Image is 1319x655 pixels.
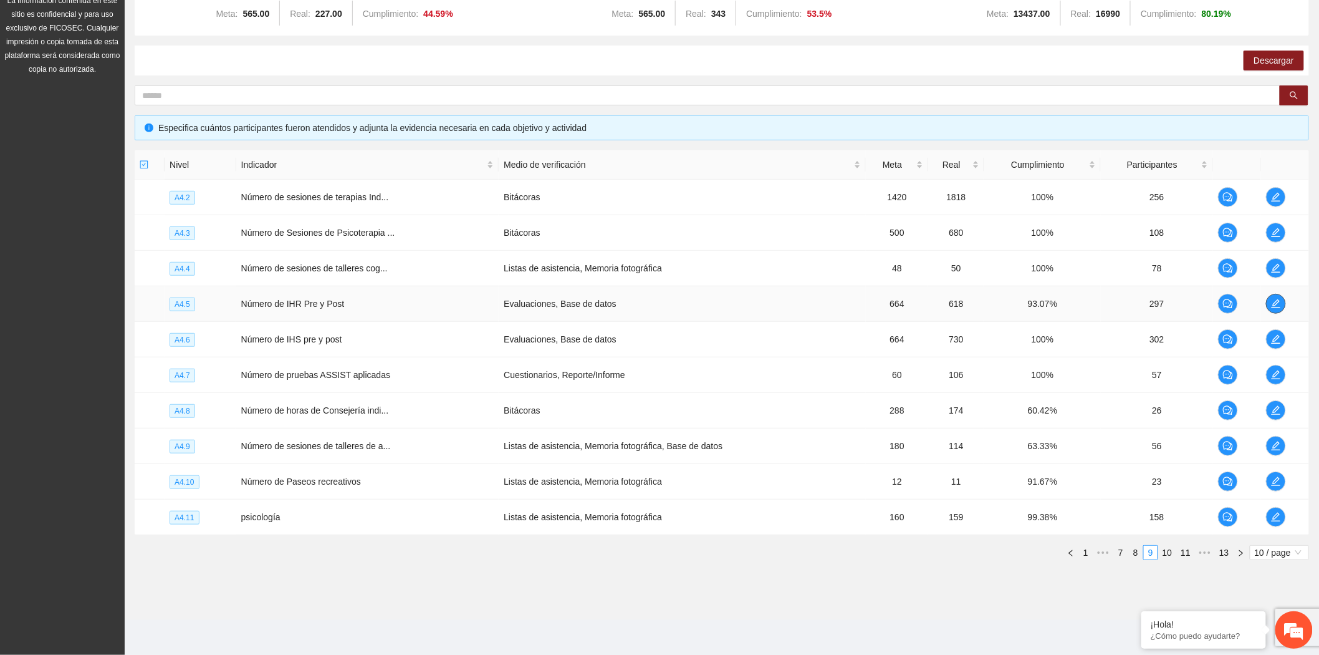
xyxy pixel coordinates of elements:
[866,286,928,322] td: 664
[1266,329,1286,349] button: edit
[1218,400,1238,420] button: comment
[170,369,195,382] span: A4.7
[241,405,389,415] span: Número de horas de Consejería indi...
[746,9,802,19] span: Cumplimiento:
[1216,546,1233,560] a: 13
[1071,9,1091,19] span: Real:
[1218,472,1238,492] button: comment
[1234,545,1249,560] li: Next Page
[1101,429,1213,464] td: 56
[1096,9,1120,19] strong: 16990
[1244,51,1304,70] button: Descargar
[1267,334,1285,344] span: edit
[1113,545,1128,560] li: 7
[1159,546,1176,560] a: 10
[866,357,928,393] td: 60
[1078,545,1093,560] li: 1
[236,286,499,322] td: Número de IHR Pre y Post
[315,9,342,19] strong: 227.00
[1267,192,1285,202] span: edit
[984,464,1101,500] td: 91.67%
[984,357,1101,393] td: 100%
[241,228,395,238] span: Número de Sesiones de Psicoterapia ...
[170,226,195,240] span: A4.3
[1158,545,1177,560] li: 10
[984,500,1101,535] td: 99.38%
[140,160,148,169] span: check-square
[1129,546,1143,560] a: 8
[236,322,499,357] td: Número de IHS pre y post
[241,441,391,451] span: Número de sesiones de talleres de a...
[170,191,195,205] span: A4.2
[1267,441,1285,451] span: edit
[1176,545,1195,560] li: 11
[65,64,209,80] div: Chatee con nosotros ahora
[1290,91,1298,101] span: search
[1218,258,1238,278] button: comment
[1218,436,1238,456] button: comment
[1143,545,1158,560] li: 9
[1267,228,1285,238] span: edit
[204,6,234,36] div: Minimizar ventana de chat en vivo
[1114,546,1128,560] a: 7
[6,341,237,384] textarea: Escriba su mensaje y pulse “Intro”
[984,286,1101,322] td: 93.07%
[499,215,866,251] td: Bitácoras
[241,192,389,202] span: Número de sesiones de terapias Ind...
[170,333,195,347] span: A4.6
[165,150,236,180] th: Nivel
[928,393,984,429] td: 174
[928,357,984,393] td: 106
[928,322,984,357] td: 730
[1093,545,1113,560] li: Previous 5 Pages
[499,357,866,393] td: Cuestionarios, Reporte/Informe
[1267,477,1285,487] span: edit
[711,9,726,19] strong: 343
[499,150,866,180] th: Medio de verificación
[866,215,928,251] td: 500
[1250,545,1309,560] div: Page Size
[170,404,195,418] span: A4.8
[1266,187,1286,207] button: edit
[1151,619,1257,629] div: ¡Hola!
[1218,294,1238,314] button: comment
[984,429,1101,464] td: 63.33%
[987,9,1009,19] span: Meta:
[145,124,153,132] span: info-circle
[290,9,310,19] span: Real:
[499,429,866,464] td: Listas de asistencia, Memoria fotográfica, Base de datos
[241,158,485,172] span: Indicador
[928,180,984,215] td: 1818
[499,500,866,535] td: Listas de asistencia, Memoria fotográfica
[1267,405,1285,415] span: edit
[1234,545,1249,560] button: right
[1218,223,1238,243] button: comment
[1266,436,1286,456] button: edit
[984,393,1101,429] td: 60.42%
[1202,9,1232,19] strong: 80.19 %
[984,180,1101,215] td: 100%
[928,215,984,251] td: 680
[989,158,1086,172] span: Cumplimiento
[871,158,914,172] span: Meta
[807,9,832,19] strong: 53.5 %
[499,180,866,215] td: Bitácoras
[499,464,866,500] td: Listas de asistencia, Memoria fotográfica
[1266,294,1286,314] button: edit
[1101,500,1213,535] td: 158
[236,357,499,393] td: Número de pruebas ASSIST aplicadas
[1177,546,1194,560] a: 11
[1151,631,1257,641] p: ¿Cómo puedo ayudarte?
[1237,550,1245,557] span: right
[1195,545,1215,560] span: •••
[866,150,928,180] th: Meta
[1266,507,1286,527] button: edit
[170,440,195,454] span: A4.9
[1063,545,1078,560] button: left
[423,9,453,19] strong: 44.59 %
[984,322,1101,357] td: 100%
[866,393,928,429] td: 288
[638,9,665,19] strong: 565.00
[241,263,388,273] span: Número de sesiones de talleres cog...
[170,475,199,489] span: A4.10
